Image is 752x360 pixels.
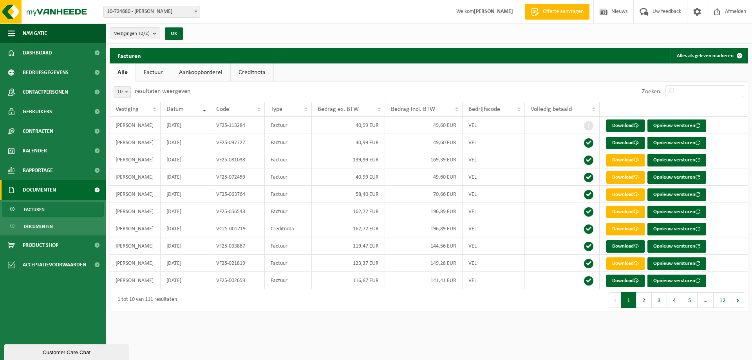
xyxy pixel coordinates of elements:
[161,237,210,255] td: [DATE]
[541,8,586,16] span: Offerte aanvragen
[647,206,706,218] button: Opnieuw versturen
[110,151,161,168] td: [PERSON_NAME]
[114,87,130,98] span: 10
[463,220,525,237] td: VEL
[110,237,161,255] td: [PERSON_NAME]
[606,119,645,132] a: Download
[463,272,525,289] td: VEL
[210,134,265,151] td: VF25-097727
[463,134,525,151] td: VEL
[463,255,525,272] td: VEL
[647,275,706,287] button: Opnieuw versturen
[265,272,312,289] td: Factuur
[647,223,706,235] button: Opnieuw versturen
[385,168,463,186] td: 49,60 EUR
[647,137,706,149] button: Opnieuw versturen
[265,237,312,255] td: Factuur
[606,171,645,184] a: Download
[385,237,463,255] td: 144,56 EUR
[116,106,139,112] span: Vestiging
[23,255,86,275] span: Acceptatievoorwaarden
[312,203,385,220] td: 162,72 EUR
[265,220,312,237] td: Creditnota
[385,117,463,134] td: 49,60 EUR
[265,134,312,151] td: Factuur
[210,220,265,237] td: VC25-001719
[265,168,312,186] td: Factuur
[161,134,210,151] td: [DATE]
[463,117,525,134] td: VEL
[606,257,645,270] a: Download
[110,63,136,81] a: Alle
[312,255,385,272] td: 123,37 EUR
[103,6,200,18] span: 10-724680 - LEON - KRUIBEKE
[474,9,513,14] strong: [PERSON_NAME]
[714,292,732,308] button: 12
[2,219,104,233] a: Documenten
[110,186,161,203] td: [PERSON_NAME]
[23,102,52,121] span: Gebruikers
[265,203,312,220] td: Factuur
[23,180,56,200] span: Documenten
[161,255,210,272] td: [DATE]
[265,255,312,272] td: Factuur
[312,237,385,255] td: 119,47 EUR
[463,151,525,168] td: VEL
[647,257,706,270] button: Opnieuw versturen
[4,343,131,360] iframe: chat widget
[312,151,385,168] td: 139,99 EUR
[385,255,463,272] td: 149,28 EUR
[463,203,525,220] td: VEL
[171,63,230,81] a: Aankoopborderel
[165,27,183,40] button: OK
[161,220,210,237] td: [DATE]
[385,220,463,237] td: -196,89 EUR
[385,134,463,151] td: 49,60 EUR
[110,255,161,272] td: [PERSON_NAME]
[104,6,200,17] span: 10-724680 - LEON - KRUIBEKE
[621,292,636,308] button: 1
[606,240,645,253] a: Download
[312,272,385,289] td: 116,87 EUR
[265,151,312,168] td: Factuur
[318,106,359,112] span: Bedrag ex. BTW
[312,134,385,151] td: 40,99 EUR
[463,237,525,255] td: VEL
[312,220,385,237] td: -162,72 EUR
[312,117,385,134] td: 40,99 EUR
[647,119,706,132] button: Opnieuw versturen
[265,186,312,203] td: Factuur
[636,292,652,308] button: 2
[139,31,150,36] count: (2/2)
[385,186,463,203] td: 70,66 EUR
[23,121,53,141] span: Contracten
[23,82,68,102] span: Contactpersonen
[609,292,621,308] button: Previous
[23,141,47,161] span: Kalender
[210,117,265,134] td: VF25-113284
[161,168,210,186] td: [DATE]
[463,168,525,186] td: VEL
[385,272,463,289] td: 141,41 EUR
[23,24,47,43] span: Navigatie
[671,48,747,63] button: Alles als gelezen markeren
[231,63,273,81] a: Creditnota
[667,292,682,308] button: 4
[216,106,229,112] span: Code
[161,117,210,134] td: [DATE]
[210,203,265,220] td: VF25-056543
[161,272,210,289] td: [DATE]
[312,168,385,186] td: 40,99 EUR
[606,275,645,287] a: Download
[161,203,210,220] td: [DATE]
[110,27,160,39] button: Vestigingen(2/2)
[271,106,282,112] span: Type
[135,88,190,94] label: resultaten weergeven
[2,202,104,217] a: Facturen
[110,168,161,186] td: [PERSON_NAME]
[166,106,184,112] span: Datum
[531,106,572,112] span: Volledig betaald
[525,4,589,20] a: Offerte aanvragen
[647,154,706,166] button: Opnieuw versturen
[732,292,744,308] button: Next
